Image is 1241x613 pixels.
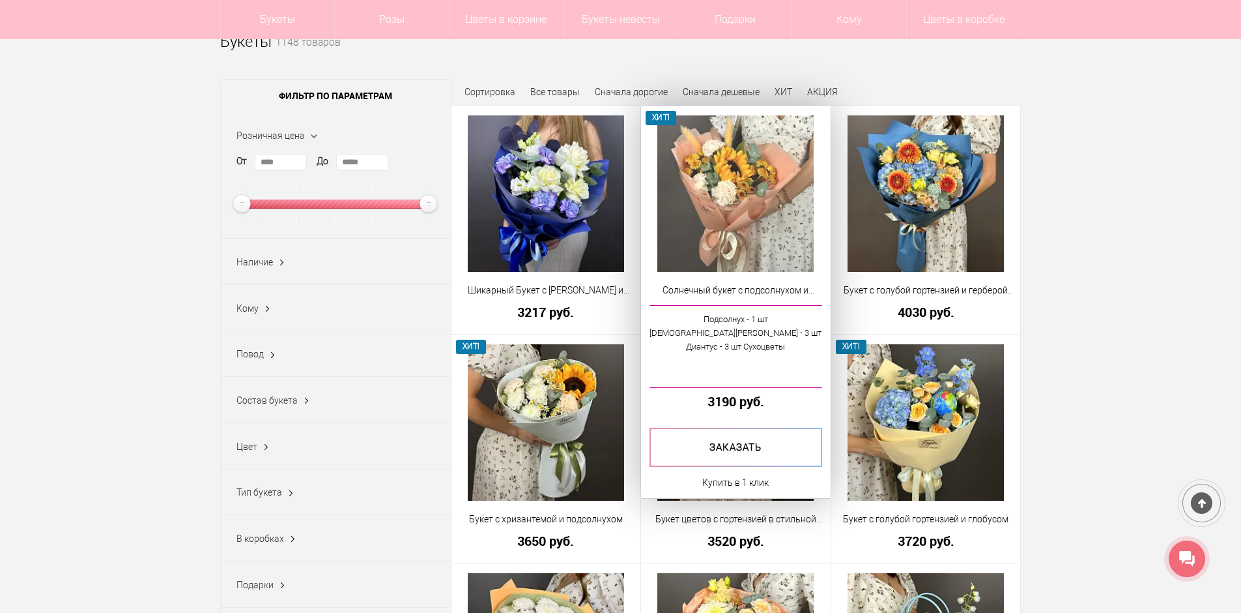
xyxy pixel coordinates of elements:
[840,534,1012,548] a: 3720 руб.
[595,87,668,97] a: Сначала дорогие
[848,115,1004,272] img: Букет с голубой гортензией и герберой мини
[236,395,298,406] span: Состав букета
[649,513,822,526] a: Букет цветов с гортензией в стильной упаковке
[840,305,1012,319] a: 4030 руб.
[657,115,814,272] img: Солнечный букет с подсолнухом и диантусами
[683,87,760,97] a: Сначала дешевые
[317,155,328,168] label: До
[530,87,580,97] a: Все товары
[840,284,1012,297] a: Букет с голубой гортензией и герберой мини
[276,38,341,69] small: 1148 товаров
[649,395,822,408] a: 3190 руб.
[236,487,282,498] span: Тип букета
[775,87,792,97] a: ХИТ
[236,155,247,168] label: От
[236,441,257,452] span: Цвет
[807,87,838,97] a: АКЦИЯ
[456,340,487,353] span: ХИТ!
[236,257,273,267] span: Наличие
[460,284,633,297] a: Шикарный Букет с [PERSON_NAME] и [PERSON_NAME]
[236,580,274,590] span: Подарки
[702,475,769,490] a: Купить в 1 клик
[468,115,624,272] img: Шикарный Букет с Розами и Синими Диантусами
[460,534,633,548] a: 3650 руб.
[460,513,633,526] a: Букет с хризантемой и подсолнухом
[649,534,822,548] a: 3520 руб.
[848,344,1004,501] img: Букет с голубой гортензией и глобусом
[236,130,305,141] span: Розничная цена
[236,349,264,359] span: Повод
[236,533,284,544] span: В коробках
[460,305,633,319] a: 3217 руб.
[840,513,1012,526] a: Букет с голубой гортензией и глобусом
[646,111,676,125] span: ХИТ!
[836,340,866,353] span: ХИТ!
[221,80,451,112] span: Фильтр по параметрам
[220,30,272,53] h1: Букеты
[468,344,624,501] img: Букет с хризантемой и подсолнухом
[464,87,515,97] span: Сортировка
[649,284,822,297] a: Солнечный букет с подсолнухом и диантусами
[649,305,822,388] a: Подсолнух - 1 шт[DEMOGRAPHIC_DATA][PERSON_NAME] - 3 штДиантус - 3 шт Сухоцветы
[236,303,259,314] span: Кому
